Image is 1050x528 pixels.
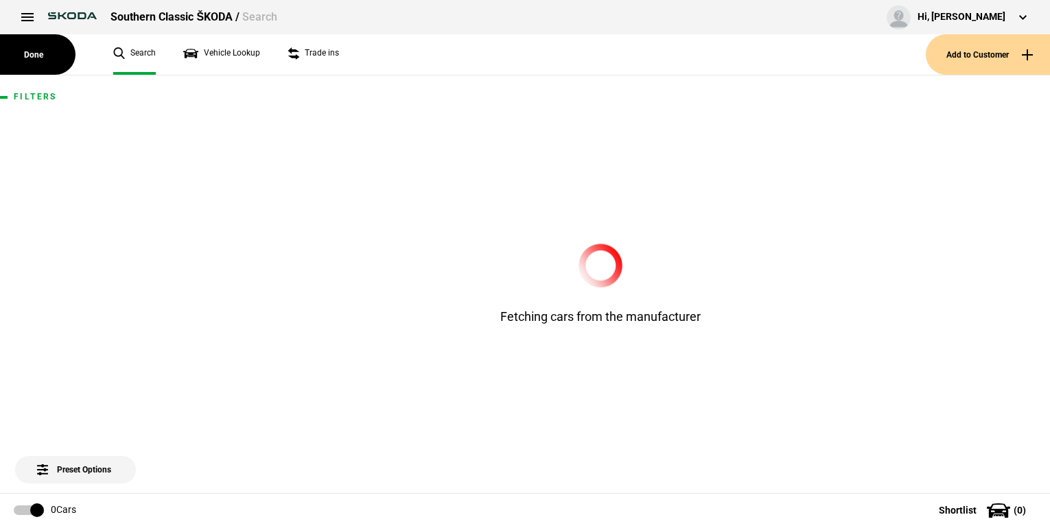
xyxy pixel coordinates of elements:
[429,243,772,325] div: Fetching cars from the manufacturer
[242,10,277,23] span: Search
[918,10,1005,24] div: Hi, [PERSON_NAME]
[40,448,111,475] span: Preset Options
[1014,505,1026,515] span: ( 0 )
[183,34,260,75] a: Vehicle Lookup
[14,93,137,101] h1: Filters
[110,10,277,25] div: Southern Classic ŠKODA /
[939,505,977,515] span: Shortlist
[288,34,339,75] a: Trade ins
[926,34,1050,75] button: Add to Customer
[918,493,1050,527] button: Shortlist(0)
[113,34,156,75] a: Search
[51,503,76,517] div: 0 Cars
[41,5,104,26] img: skoda.png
